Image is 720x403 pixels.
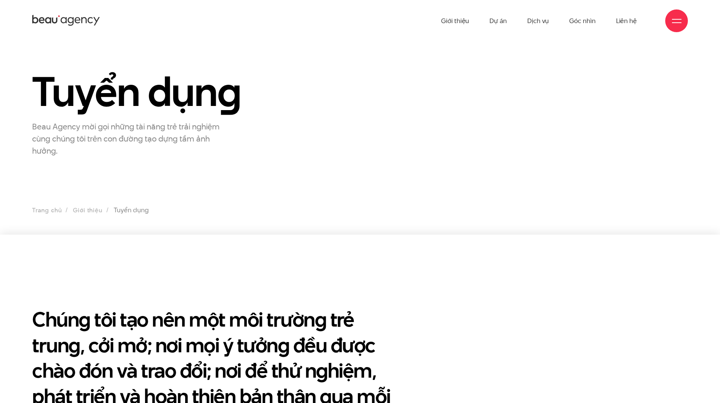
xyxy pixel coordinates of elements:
[32,70,294,114] h1: Tuyển dụn
[32,206,62,215] a: Trang chủ
[32,120,221,157] p: Beau Agency mời gọi những tài năng trẻ trải nghiệm cùng chúng tôi trên con đường tạo dựng tầm ảnh...
[217,63,241,120] en: g
[73,206,102,215] a: Giới thiệu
